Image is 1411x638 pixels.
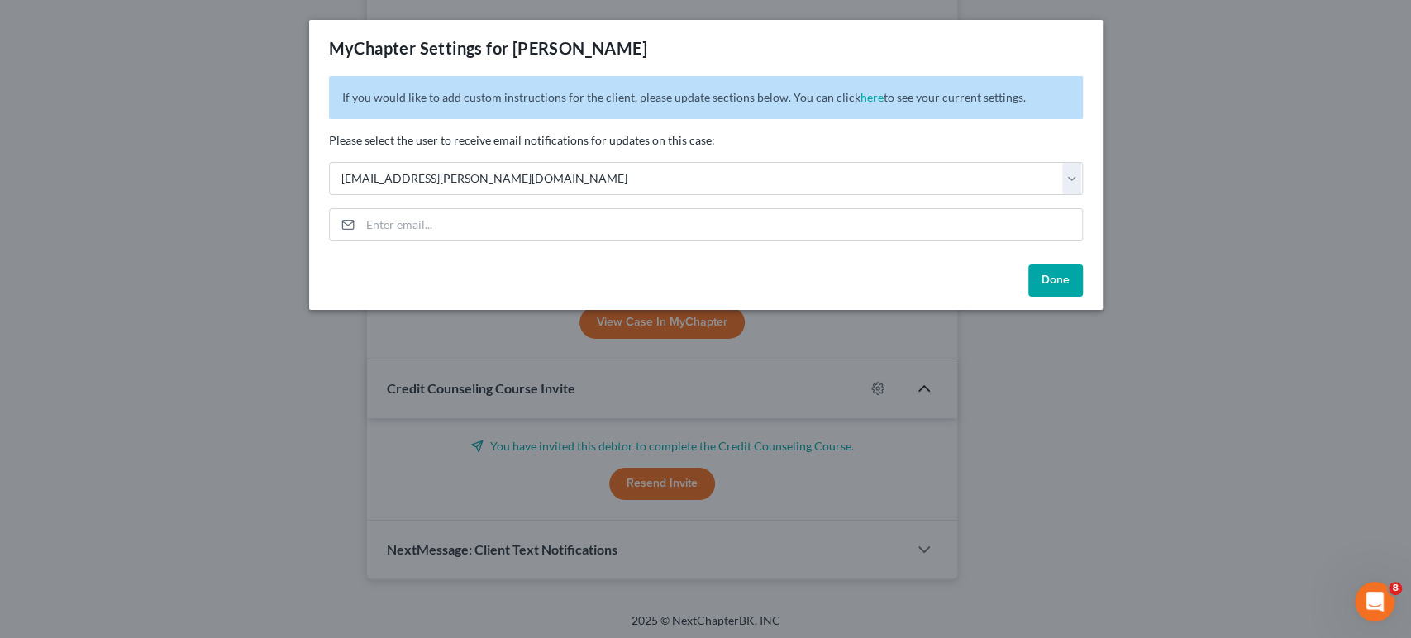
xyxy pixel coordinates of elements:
[329,36,647,60] div: MyChapter Settings for [PERSON_NAME]
[329,132,1083,149] p: Please select the user to receive email notifications for updates on this case:
[860,90,884,104] a: here
[360,209,1082,240] input: Enter email...
[1028,264,1083,298] button: Done
[1389,582,1402,595] span: 8
[342,90,791,104] span: If you would like to add custom instructions for the client, please update sections below.
[1355,582,1394,621] iframe: Intercom live chat
[794,90,1026,104] span: You can click to see your current settings.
